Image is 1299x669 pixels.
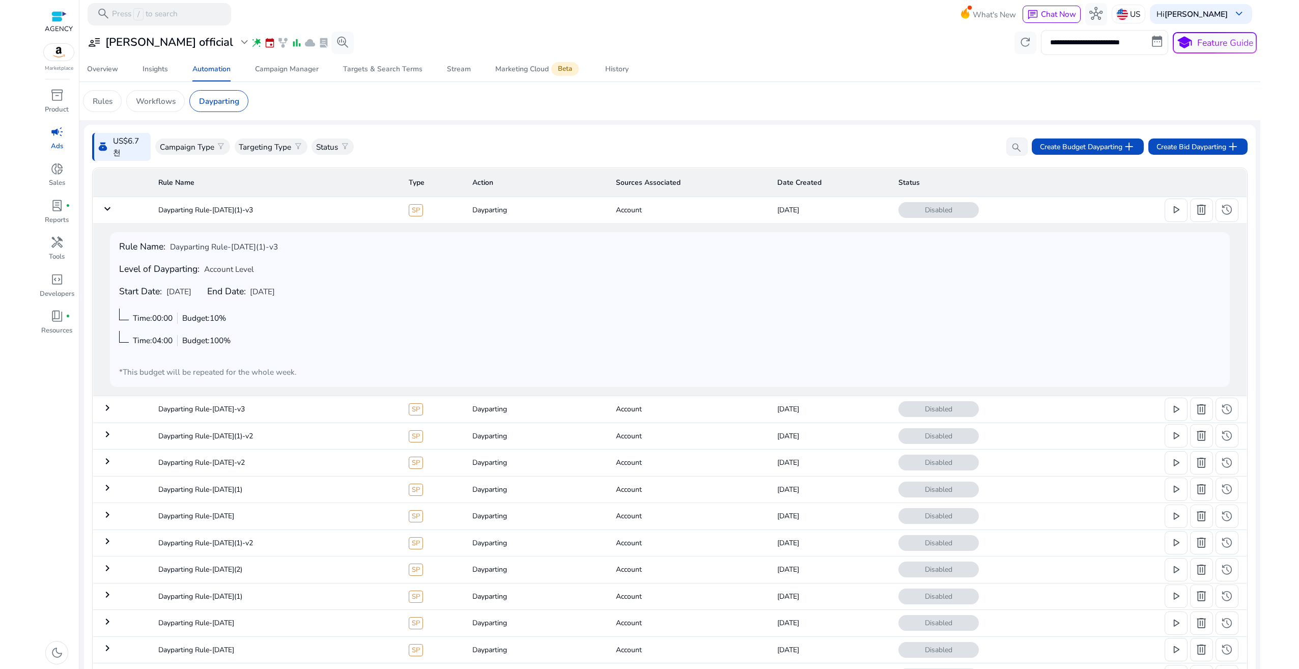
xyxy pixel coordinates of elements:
[769,529,890,556] td: [DATE]
[1190,451,1213,475] button: delete
[769,503,890,529] td: [DATE]
[1169,617,1182,630] span: play_arrow
[50,236,64,249] span: handyman
[101,203,114,215] mat-icon: keyboard_arrow_down
[238,36,251,49] span: expand_more
[291,37,302,48] span: bar_chart
[50,273,64,286] span: code_blocks
[101,642,114,654] mat-icon: keyboard_arrow_right
[769,396,890,423] td: [DATE]
[769,168,890,197] th: Date Created
[150,168,400,197] th: Rule Name
[39,123,75,160] a: campaignAds
[1190,558,1213,581] button: delete
[1220,643,1233,656] span: history
[1169,456,1182,469] span: play_arrow
[101,428,114,440] mat-icon: keyboard_arrow_right
[898,428,979,444] span: Disabled
[1195,590,1208,603] span: delete
[182,335,231,346] span: Budget: 100%
[401,168,465,197] th: Type
[898,562,979,577] span: Disabled
[1190,398,1213,421] button: delete
[1130,5,1140,23] p: US
[45,65,73,72] p: Marketplace
[1117,9,1128,20] img: us.svg
[973,6,1016,23] span: What's New
[113,135,144,158] p: US$6.7천
[409,644,423,656] span: SP
[1165,424,1188,448] button: play_arrow
[409,430,423,442] span: SP
[304,37,316,48] span: cloud
[39,234,75,270] a: handymanTools
[898,535,979,551] span: Disabled
[150,476,400,503] td: Dayparting Rule-[DATE](1)
[1156,10,1228,18] p: Hi
[50,310,64,323] span: book_4
[264,37,275,48] span: event
[1220,617,1233,630] span: history
[150,636,400,663] td: Dayparting Rule-[DATE]
[898,508,979,524] span: Disabled
[608,503,770,529] td: Account
[1216,584,1239,608] button: history
[88,36,101,49] span: user_attributes
[119,367,297,378] span: *This budget will be repeated for the whole week.
[1216,424,1239,448] button: history
[182,313,226,323] span: Budget: 10%
[464,168,607,197] th: Action
[119,264,200,274] h4: Level of Dayparting:
[1220,563,1233,576] span: history
[101,482,114,494] mat-icon: keyboard_arrow_right
[464,610,607,636] td: Dayparting
[1089,7,1103,20] span: hub
[769,610,890,636] td: [DATE]
[87,66,118,73] div: Overview
[150,423,400,449] td: Dayparting Rule-[DATE](1)-v2
[1190,199,1213,222] button: delete
[1226,140,1239,153] span: add
[1216,531,1239,554] button: history
[1019,36,1032,49] span: refresh
[1216,451,1239,475] button: history
[40,289,74,299] p: Developers
[160,141,214,153] p: Campaign Type
[1195,429,1208,442] span: delete
[97,7,110,20] span: search
[898,615,979,631] span: Disabled
[133,335,173,346] span: Time:04:00
[1169,643,1182,656] span: play_arrow
[45,24,73,35] p: AGENCY
[150,396,400,423] td: Dayparting Rule-[DATE]-v3
[769,476,890,503] td: [DATE]
[204,264,254,275] span: Account Level
[769,556,890,583] td: [DATE]
[277,37,289,48] span: family_history
[898,589,979,604] span: Disabled
[39,308,75,344] a: book_4fiber_manual_recordResources
[1195,536,1208,549] span: delete
[1190,424,1213,448] button: delete
[39,160,75,197] a: donut_smallSales
[464,197,607,223] td: Dayparting
[239,141,291,153] p: Targeting Type
[1195,510,1208,523] span: delete
[1216,398,1239,421] button: history
[409,510,423,522] span: SP
[1169,203,1182,216] span: play_arrow
[1220,536,1233,549] span: history
[409,564,423,576] span: SP
[199,95,239,107] p: Dayparting
[143,66,168,73] div: Insights
[898,482,979,497] span: Disabled
[133,8,143,20] span: /
[294,142,303,151] span: filter_alt
[605,66,629,73] div: History
[1190,505,1213,528] button: delete
[66,204,70,208] span: fiber_manual_record
[1197,36,1253,49] p: Feature Guide
[1220,429,1233,442] span: history
[1190,478,1213,501] button: delete
[101,455,114,467] mat-icon: keyboard_arrow_right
